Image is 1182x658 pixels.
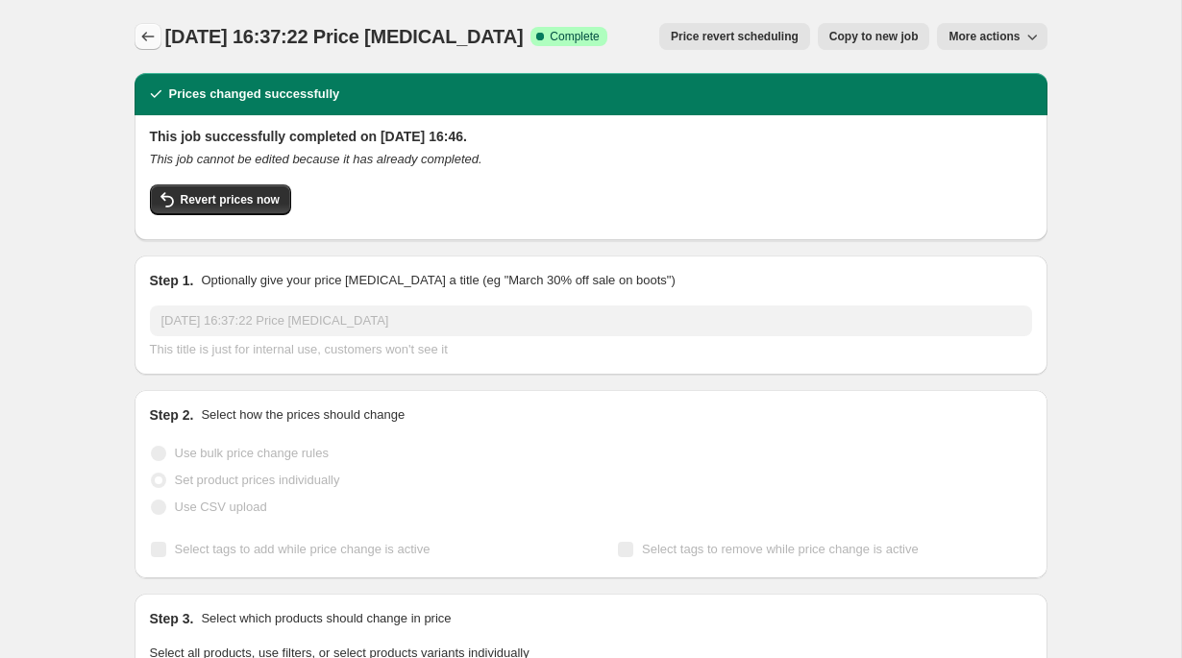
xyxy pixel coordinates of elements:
p: Optionally give your price [MEDICAL_DATA] a title (eg "March 30% off sale on boots") [201,271,675,290]
span: More actions [948,29,1020,44]
span: Copy to new job [829,29,919,44]
h2: Step 1. [150,271,194,290]
span: This title is just for internal use, customers won't see it [150,342,448,356]
h2: Step 2. [150,405,194,425]
span: Select tags to add while price change is active [175,542,431,556]
span: Price revert scheduling [671,29,799,44]
input: 30% off holiday sale [150,305,1032,336]
button: Copy to new job [818,23,930,50]
span: Use bulk price change rules [175,446,329,460]
p: Select how the prices should change [201,405,405,425]
span: Use CSV upload [175,500,267,514]
h2: Step 3. [150,609,194,628]
span: Complete [550,29,599,44]
i: This job cannot be edited because it has already completed. [150,152,482,166]
button: Price change jobs [135,23,161,50]
h2: This job successfully completed on [DATE] 16:46. [150,127,1032,146]
button: More actions [937,23,1047,50]
span: Set product prices individually [175,473,340,487]
span: [DATE] 16:37:22 Price [MEDICAL_DATA] [165,26,524,47]
span: Select tags to remove while price change is active [642,542,919,556]
button: Revert prices now [150,184,291,215]
h2: Prices changed successfully [169,85,340,104]
button: Price revert scheduling [659,23,810,50]
p: Select which products should change in price [201,609,451,628]
span: Revert prices now [181,192,280,207]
